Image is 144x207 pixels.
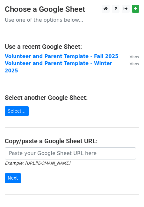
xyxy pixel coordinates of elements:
h4: Copy/paste a Google Sheet URL: [5,137,139,145]
a: View [123,54,139,59]
h4: Use a recent Google Sheet: [5,43,139,50]
input: Next [5,173,21,183]
a: Volunteer and Parent Template - Winter 2025 [5,61,112,74]
h4: Select another Google Sheet: [5,94,139,101]
a: Volunteer and Parent Template - Fall 2025 [5,54,119,59]
a: Select... [5,106,29,116]
small: View [130,54,139,59]
input: Paste your Google Sheet URL here [5,147,136,159]
h3: Choose a Google Sheet [5,5,139,14]
a: View [123,61,139,66]
small: View [130,61,139,66]
p: Use one of the options below... [5,17,139,23]
small: Example: [URL][DOMAIN_NAME] [5,161,70,166]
